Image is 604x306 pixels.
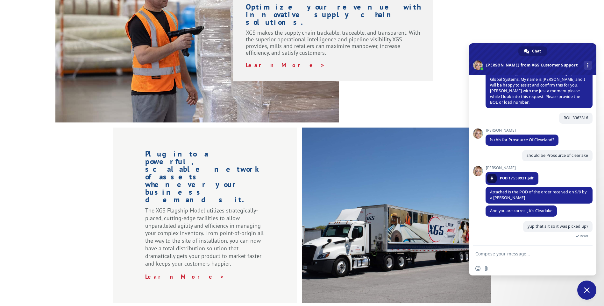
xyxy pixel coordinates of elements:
[246,61,325,69] a: Learn More >
[145,150,265,207] h1: Plug into a powerful, scalable network of assets whenever your business demands it.
[484,266,489,271] span: Send a file
[490,189,586,200] span: Attached is the POD of the order received on 9/9 by a [PERSON_NAME]
[518,46,547,56] div: Chat
[577,281,596,300] div: Close chat
[490,208,552,213] span: And you are correct, it's Clearlake
[486,128,558,133] span: [PERSON_NAME]
[486,166,538,170] span: [PERSON_NAME]
[490,71,585,105] span: Good Morning! Thank You for contacting Xpress Global Systems. My name is [PERSON_NAME] and I will...
[246,3,421,29] h1: Optimize your revenue with innovative supply chain solutions.
[475,251,576,257] textarea: Compose your message...
[475,266,480,271] span: Insert an emoji
[580,234,588,238] span: Read
[528,224,588,229] span: yup that's it so it was picked up?
[145,207,265,273] p: The XGS Flagship Model utilizes strategically-placed, cutting-edge facilities to allow unparallel...
[145,273,224,280] a: Learn More >
[500,175,534,181] span: POD 17559921.pdf
[584,61,592,70] div: More channels
[490,137,554,143] span: Is this for Prosource Of Cleveland?
[532,46,541,56] span: Chat
[564,115,588,121] span: BOL 3363316
[527,153,588,158] span: should be Prosource of clearlake
[246,29,421,62] p: XGS makes the supply chain trackable, traceable, and transparent. With the superior operational i...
